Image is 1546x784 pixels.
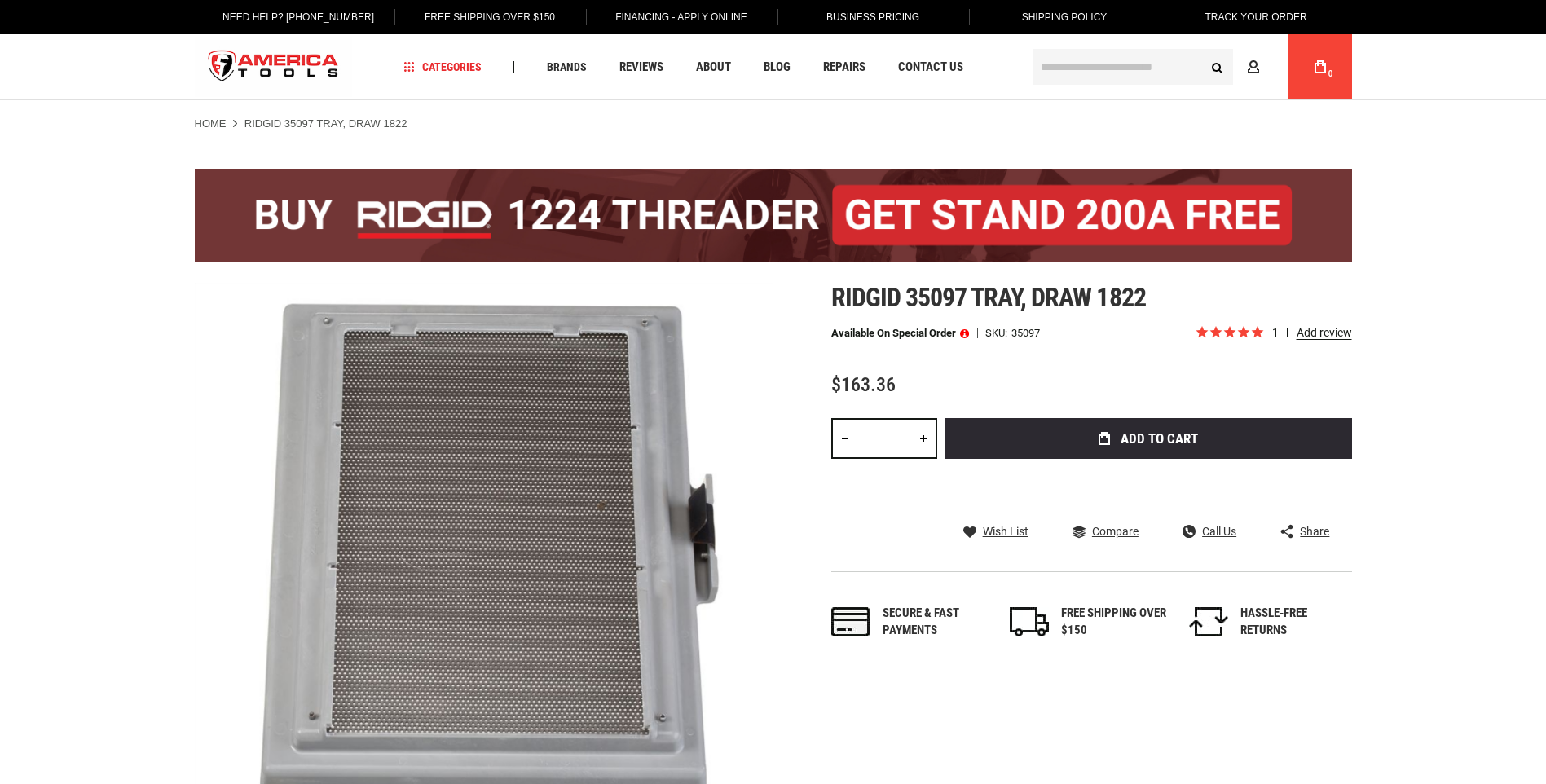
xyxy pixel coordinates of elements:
img: returns [1189,607,1228,636]
img: shipping [1010,607,1049,636]
a: Brands [540,56,594,78]
p: Available on Special Order [831,328,969,339]
img: America Tools [195,37,353,98]
span: Reviews [619,61,663,73]
strong: SKU [985,328,1011,338]
a: Home [195,117,227,131]
a: Blog [756,56,798,78]
div: FREE SHIPPING OVER $150 [1061,605,1167,640]
span: review [1287,328,1288,337]
a: Categories [396,56,489,78]
span: Call Us [1202,526,1236,537]
img: payments [831,607,870,636]
a: Call Us [1183,524,1236,539]
span: About [696,61,731,73]
span: Add to Cart [1121,432,1198,446]
strong: RIDGID 35097 TRAY, DRAW 1822 [244,117,407,130]
span: Wish List [983,526,1028,537]
span: Rated 5.0 out of 5 stars 1 reviews [1195,324,1352,342]
button: Search [1202,51,1233,82]
a: Repairs [816,56,873,78]
div: HASSLE-FREE RETURNS [1240,605,1346,640]
a: About [689,56,738,78]
a: Wish List [963,524,1028,539]
a: Compare [1073,524,1139,539]
img: BOGO: Buy the RIDGID® 1224 Threader (26092), get the 92467 200A Stand FREE! [195,169,1352,262]
a: 0 [1305,34,1336,99]
span: Categories [403,61,482,73]
a: Contact Us [891,56,971,78]
span: Shipping Policy [1022,11,1108,23]
span: Share [1300,526,1329,537]
span: Compare [1092,526,1139,537]
span: Contact Us [898,61,963,73]
button: Add to Cart [945,418,1352,459]
a: store logo [195,37,353,98]
span: Brands [547,61,587,73]
span: 0 [1328,69,1333,78]
iframe: Secure express checkout frame [942,464,1355,511]
div: Secure & fast payments [883,605,989,640]
span: 1 reviews [1272,326,1352,339]
span: Repairs [823,61,865,73]
span: $163.36 [831,373,896,396]
span: Ridgid 35097 tray, draw 1822 [831,282,1146,313]
div: 35097 [1011,328,1040,338]
a: Reviews [612,56,671,78]
span: Blog [764,61,791,73]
